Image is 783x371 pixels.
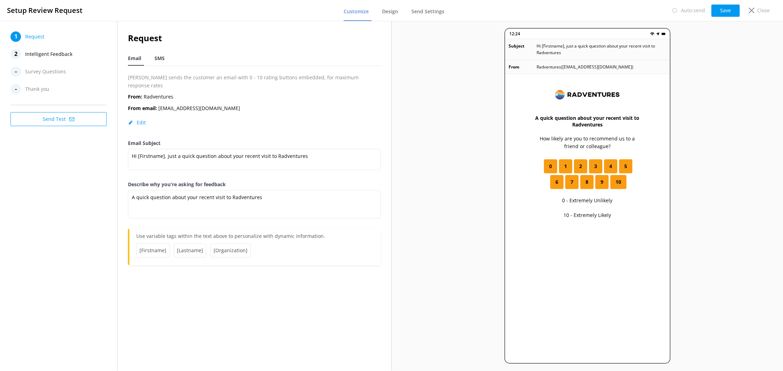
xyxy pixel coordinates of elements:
p: Auto-send [681,7,705,14]
span: SMS [155,55,165,62]
p: Hi [Firstname], just a quick question about your recent visit to Radventures [537,43,666,56]
button: Edit [128,119,146,126]
p: 0 - Extremely Unlikely [562,197,612,204]
textarea: A quick question about your recent visit to Radventures [128,190,381,218]
h2: Request [128,31,381,45]
span: 0 [549,162,552,170]
b: From: [128,93,142,100]
b: From email: [128,105,157,111]
span: Survey Questions [25,66,66,77]
span: 2 [579,162,582,170]
span: [Firstname] [136,243,170,257]
span: 9 [601,178,603,186]
button: Send Test [10,112,107,126]
div: 1 [10,31,21,42]
span: Email [128,55,141,62]
p: 12:24 [509,30,520,37]
p: [PERSON_NAME] sends the customer an email with 0 - 10 rating buttons embedded, for maximum respon... [128,74,381,89]
span: 3 [594,162,597,170]
img: battery.png [661,32,666,36]
span: 6 [555,178,558,186]
h3: Setup Review Request [7,5,82,16]
button: Save [711,5,740,17]
p: How likely are you to recommend us to a friend or colleague? [533,135,642,151]
p: Use variable tags within the text above to personalize with dynamic information. [136,232,374,243]
p: Radventures [128,93,173,101]
label: Email Subject [128,139,381,147]
div: - [10,84,21,94]
span: 10 [616,178,621,186]
p: Radventures ( [EMAIL_ADDRESS][DOMAIN_NAME] ) [537,64,633,70]
label: Describe why you're asking for feedback [128,181,381,188]
span: Send Settings [411,8,444,15]
span: 4 [609,162,612,170]
p: [EMAIL_ADDRESS][DOMAIN_NAME] [128,104,240,112]
p: Subject [509,43,537,56]
p: Close [757,7,770,14]
span: 8 [586,178,588,186]
span: [Lastname] [174,243,206,257]
span: Thank you [25,84,49,94]
img: near-me.png [656,32,660,36]
span: Customize [344,8,369,15]
img: wifi.png [650,32,654,36]
span: Design [382,8,398,15]
span: Request [25,31,44,42]
p: From [509,64,537,70]
div: 2 [10,49,21,59]
h3: A quick question about your recent visit to Radventures [533,115,642,128]
p: 10 - Extremely Likely [563,211,611,219]
div: - [10,66,21,77]
span: Intelligent Feedback [25,49,72,59]
img: 825-1756917646.png [552,88,622,101]
span: 5 [624,162,627,170]
span: 7 [570,178,573,186]
textarea: Hi [Firstname], just a quick question about your recent visit to Radventures [128,149,381,170]
span: 1 [564,162,567,170]
span: [Organization] [210,243,251,257]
